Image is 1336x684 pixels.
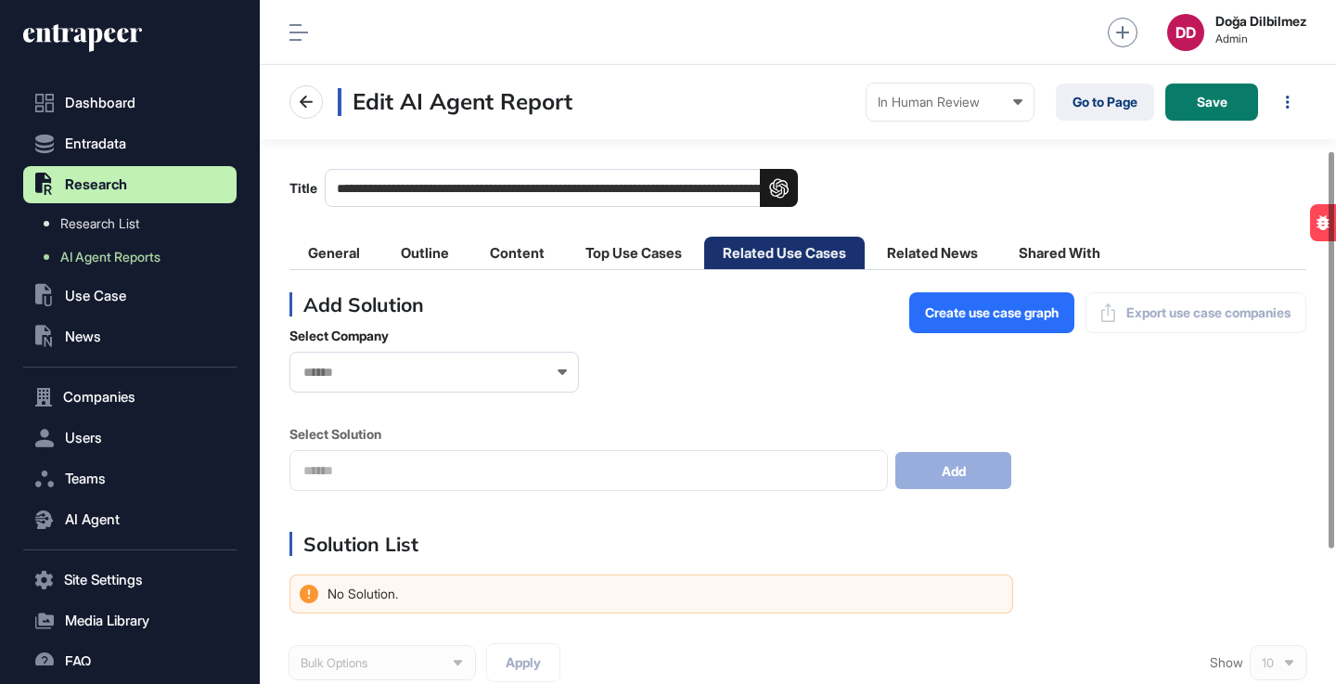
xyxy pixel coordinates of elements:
[1000,237,1119,269] li: Shared With
[1210,655,1243,670] span: Show
[23,561,237,599] button: Site Settings
[289,292,1306,316] div: Add Solution
[23,277,237,315] button: Use Case
[23,379,237,416] button: Companies
[23,166,237,203] button: Research
[704,237,865,269] li: Related Use Cases
[1215,14,1306,29] strong: Doğa Dilbilmez
[65,471,106,486] span: Teams
[63,390,135,405] span: Companies
[60,216,139,231] span: Research List
[65,177,127,192] span: Research
[289,329,389,343] label: Select Company
[289,237,379,269] li: General
[64,573,143,587] span: Site Settings
[567,237,700,269] li: Top Use Cases
[65,512,120,527] span: AI Agent
[32,207,237,240] a: Research List
[289,532,418,556] div: Solution List
[23,419,237,457] button: Users
[65,136,126,151] span: Entradata
[65,329,101,344] span: News
[23,318,237,355] button: News
[23,643,237,680] button: FAQ
[23,125,237,162] button: Entradata
[925,306,1059,319] span: Create use case graph
[909,292,1074,333] button: Create use case graph
[65,431,102,445] span: Users
[878,95,1022,110] div: In Human Review
[1197,96,1227,109] span: Save
[289,169,798,207] label: Title
[23,460,237,497] button: Teams
[471,237,563,269] li: Content
[23,84,237,122] a: Dashboard
[65,613,149,628] span: Media Library
[382,237,468,269] li: Outline
[60,250,161,265] span: AI Agent Reports
[325,169,798,207] input: Title
[23,501,237,538] button: AI Agent
[23,602,237,639] button: Media Library
[65,289,126,303] span: Use Case
[65,654,91,669] span: FAQ
[328,585,398,603] span: No Solution.
[338,88,572,116] h3: Edit AI Agent Report
[1167,14,1204,51] button: DD
[1215,32,1306,45] span: Admin
[868,237,996,269] li: Related News
[1056,84,1154,121] a: Go to Page
[32,240,237,274] a: AI Agent Reports
[65,96,135,110] span: Dashboard
[1165,84,1258,121] button: Save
